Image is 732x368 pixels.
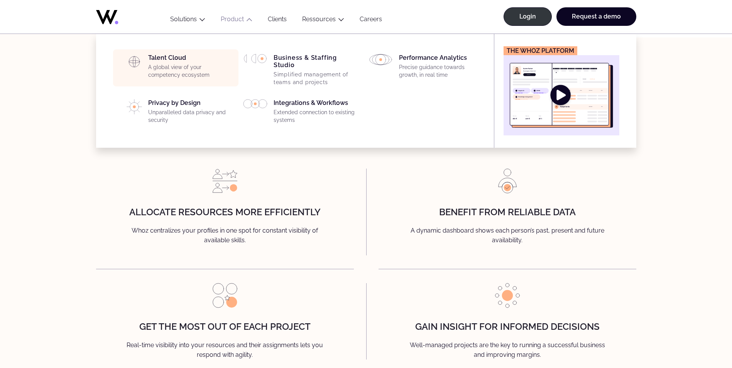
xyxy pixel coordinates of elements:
[439,206,576,218] strong: Benefit from reliable data
[681,317,721,357] iframe: Chatbot
[369,54,485,82] a: Performance AnalyticsPrecise guidance towards growth, in real time
[369,54,393,65] img: HP_PICTO_ANALYSE_DE_PERFORMANCES.svg
[504,46,619,135] a: The Whoz platform
[302,15,336,23] a: Ressources
[556,7,636,26] a: Request a demo
[274,109,359,124] p: Extended connection to existing systems
[109,226,341,245] p: Whoz centralizes your profiles in one spot for constant visibility of available skills.
[127,54,142,69] img: HP_PICTO_CARTOGRAPHIE-1.svg
[118,99,234,127] a: Privacy by DesignUnparalleled data privacy and security
[415,321,600,332] strong: Gain insight for informed decisions
[391,226,623,245] p: A dynamic dashboard shows each person’s past, present and future availability.
[221,15,244,23] a: Product
[504,46,577,55] figcaption: The Whoz platform
[243,99,267,109] img: PICTO_INTEGRATION.svg
[148,64,234,79] p: A global view of your competency ecosystem
[274,71,359,86] p: Simplified management of teams and projects
[109,340,341,360] p: Real-time visibility into your resources and their assignments lets you respond with agility.
[391,340,623,360] p: Well-managed projects are the key to running a successful business and improving margins.
[243,99,359,127] a: Integrations & WorkflowsExtended connection to existing systems
[504,7,552,26] a: Login
[399,64,485,79] p: Precise guidance towards growth, in real time
[274,99,359,127] div: Integrations & Workflows
[274,54,359,89] div: Business & Staffing Studio
[213,15,260,26] button: Product
[243,54,267,63] img: HP_PICTO_GESTION-PORTEFEUILLE-PROJETS.svg
[399,54,485,82] div: Performance Analytics
[118,54,234,82] a: Talent CloudA global view of your competency ecosystem
[148,109,234,124] p: Unparalleled data privacy and security
[148,99,234,127] div: Privacy by Design
[260,15,294,26] a: Clients
[294,15,352,26] button: Ressources
[129,206,321,218] strong: Allocate resources more efficiently
[162,15,213,26] button: Solutions
[243,54,359,89] a: Business & Staffing StudioSimplified management of teams and projects
[352,15,390,26] a: Careers
[148,54,234,82] div: Talent Cloud
[139,321,311,332] strong: Get the most out of each project
[127,99,142,115] img: PICTO_CONFIANCE_NUMERIQUE.svg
